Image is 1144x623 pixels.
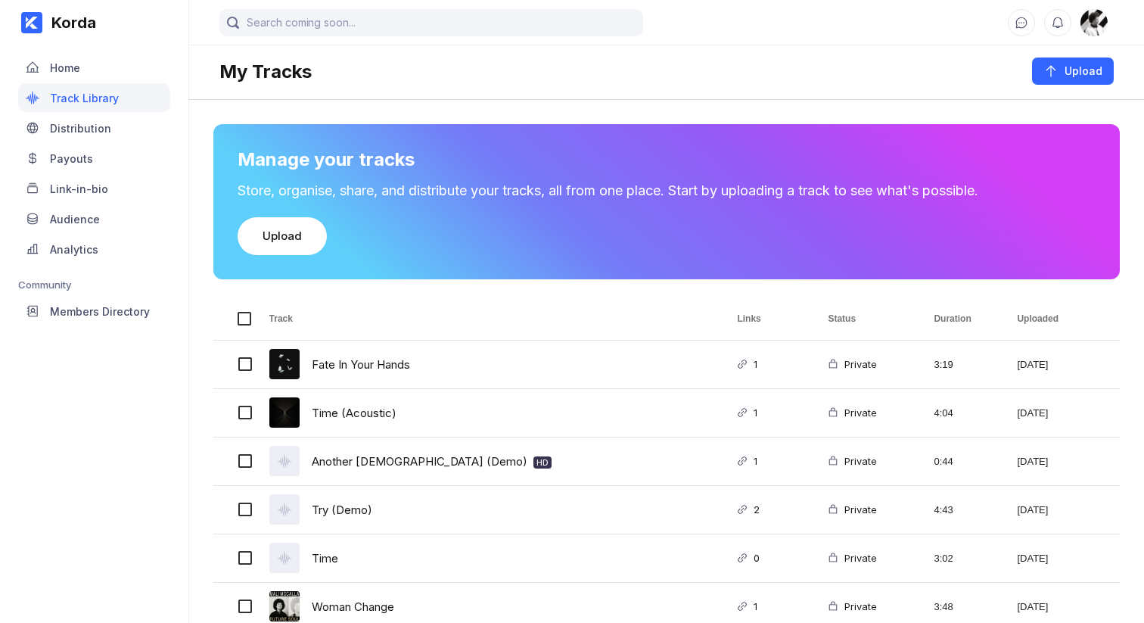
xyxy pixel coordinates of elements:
a: Time (Acoustic) [312,395,396,431]
div: Private [838,540,877,576]
div: 0:44 [916,438,999,485]
a: Link-in-bio [18,174,170,204]
img: cover art [269,397,300,428]
div: Private [838,444,877,479]
div: Distribution [50,122,111,135]
div: 1 [748,444,757,479]
div: Private [838,492,877,528]
div: HD [536,456,549,469]
div: Upload [1059,64,1102,79]
a: Distribution [18,114,170,144]
div: 3:02 [916,534,999,582]
a: Another [DEMOGRAPHIC_DATA] (Demo) HD [312,444,552,479]
div: Analytics [50,243,98,256]
input: Search coming soon... [219,9,643,36]
a: Payouts [18,144,170,174]
div: [DATE] [999,389,1120,437]
div: Link-in-bio [50,182,108,195]
div: Store, organise, share, and distribute your tracks, all from one place. Start by uploading a trac... [238,182,1096,199]
div: Home [50,61,80,74]
a: Audience [18,204,170,235]
div: 4:04 [916,389,999,437]
div: Private [838,347,877,382]
a: Home [18,53,170,83]
div: Another [DEMOGRAPHIC_DATA] (Demo) [312,444,552,479]
div: 1 [748,395,757,431]
div: 3:19 [916,341,999,388]
button: Upload [1032,58,1114,85]
span: Track [269,313,293,324]
div: 2 [748,492,760,528]
span: Uploaded [1017,313,1059,324]
div: Audience [50,213,100,226]
img: cover art [269,349,300,379]
div: Mali McCalla [1080,9,1108,36]
div: Members Directory [50,305,150,318]
a: Track Library [18,83,170,114]
img: 160x160 [1080,9,1108,36]
a: Members Directory [18,297,170,327]
a: Time [312,540,338,576]
div: [DATE] [999,486,1120,534]
img: cover art [269,591,300,621]
button: Upload [238,217,327,255]
a: Try (Demo) [312,492,372,528]
span: Links [737,313,760,324]
div: Track Library [50,92,119,104]
a: Fate In Your Hands [312,347,410,382]
div: 4:43 [916,486,999,534]
div: Korda [42,14,96,32]
span: Duration [934,313,971,324]
div: Upload [263,229,302,244]
div: 0 [748,540,760,576]
div: Payouts [50,152,93,165]
div: Private [838,395,877,431]
div: Community [18,279,170,291]
span: Status [828,313,856,324]
div: My Tracks [219,61,312,83]
div: [DATE] [999,341,1120,388]
div: [DATE] [999,534,1120,582]
div: 1 [748,347,757,382]
div: Manage your tracks [238,148,1096,170]
a: Analytics [18,235,170,265]
div: [DATE] [999,438,1120,485]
